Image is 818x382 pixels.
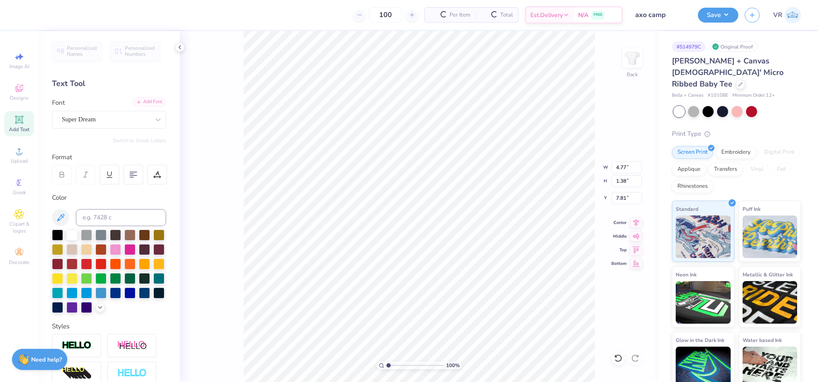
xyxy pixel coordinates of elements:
a: VR [773,7,801,23]
input: e.g. 7428 c [76,209,166,226]
input: Untitled Design [629,6,691,23]
div: Vinyl [745,163,769,176]
span: Metallic & Glitter Ink [743,270,793,279]
img: Vincent Roxas [784,7,801,23]
div: Rhinestones [672,180,713,193]
span: Image AI [9,63,29,70]
span: Water based Ink [743,336,782,345]
span: Standard [676,204,698,213]
div: # 514979C [672,41,706,52]
div: Embroidery [716,146,756,159]
span: Est. Delivery [530,11,563,20]
div: Applique [672,163,706,176]
span: Personalized Numbers [125,45,155,57]
span: # 1010BE [708,92,728,99]
span: FREE [593,12,602,18]
img: Neon Ink [676,281,731,324]
img: Back [624,49,641,66]
span: Decorate [9,259,29,266]
strong: Need help? [31,356,62,364]
div: Color [52,193,166,203]
span: Top [611,247,627,253]
div: Foil [772,163,792,176]
span: [PERSON_NAME] + Canvas [DEMOGRAPHIC_DATA]' Micro Ribbed Baby Tee [672,56,783,89]
div: Styles [52,322,166,331]
img: Negative Space [117,368,147,378]
img: Metallic & Glitter Ink [743,281,798,324]
div: Text Tool [52,78,166,89]
span: Glow in the Dark Ink [676,336,724,345]
span: N/A [578,11,588,20]
span: Center [611,220,627,226]
img: Shadow [117,340,147,351]
span: Per Item [449,11,470,20]
button: Switch to Greek Letters [113,137,166,144]
span: VR [773,10,782,20]
span: Designs [10,95,29,101]
div: Add Font [132,97,166,107]
img: Stroke [62,341,92,350]
span: Total [500,11,513,20]
img: 3d Illusion [62,367,92,380]
span: Greek [13,189,26,196]
div: Back [627,71,638,78]
button: Save [698,8,738,23]
div: Print Type [672,129,801,139]
span: Add Text [9,126,29,133]
input: – – [369,7,402,23]
span: Middle [611,233,627,239]
span: Clipart & logos [4,221,34,234]
span: Minimum Order: 12 + [732,92,775,99]
span: Puff Ink [743,204,760,213]
div: Screen Print [672,146,713,159]
img: Standard [676,215,731,258]
div: Digital Print [759,146,800,159]
span: Personalized Names [67,45,97,57]
span: 100 % [446,362,460,369]
span: Neon Ink [676,270,697,279]
img: Puff Ink [743,215,798,258]
label: Font [52,98,65,108]
span: Upload [11,158,28,164]
div: Transfers [709,163,743,176]
div: Format [52,152,167,162]
span: Bella + Canvas [672,92,703,99]
div: Original Proof [710,41,758,52]
span: Bottom [611,261,627,267]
